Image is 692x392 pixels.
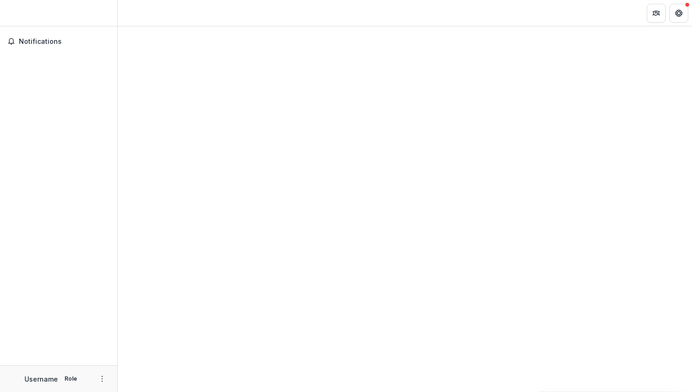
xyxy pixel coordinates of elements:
p: Username [24,374,58,384]
span: Notifications [19,38,110,46]
button: More [97,373,108,384]
button: Get Help [669,4,688,23]
button: Partners [647,4,666,23]
button: Notifications [4,34,113,49]
p: Role [62,375,80,383]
